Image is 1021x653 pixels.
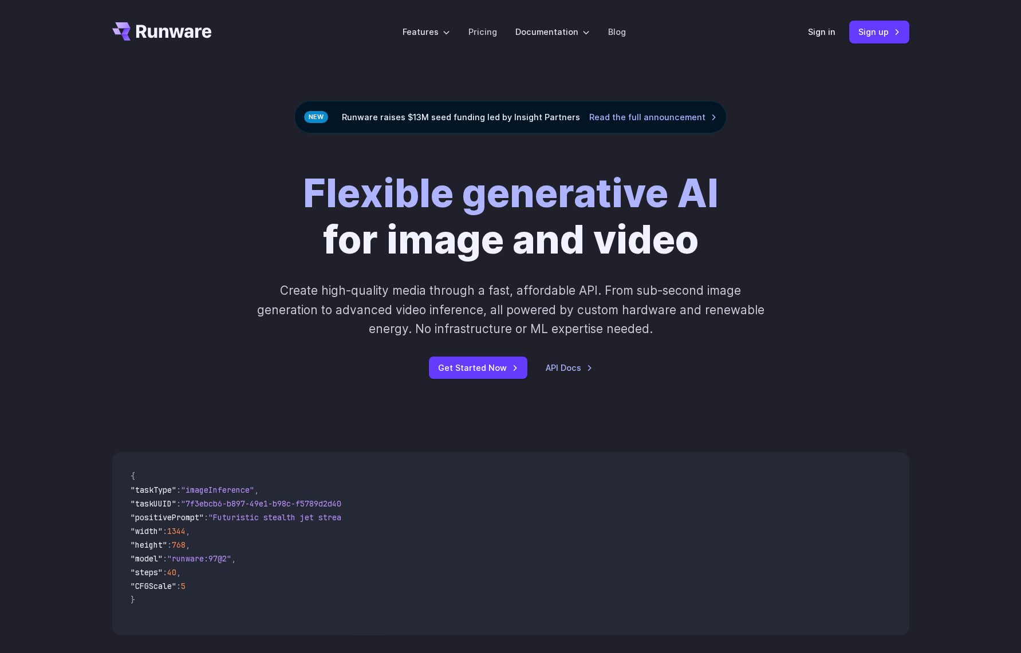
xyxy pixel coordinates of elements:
[403,25,450,38] label: Features
[849,21,909,43] a: Sign up
[131,540,167,550] span: "height"
[186,526,190,536] span: ,
[429,357,527,379] a: Get Started Now
[176,498,181,509] span: :
[186,540,190,550] span: ,
[255,281,766,338] p: Create high-quality media through a fast, affordable API. From sub-second image generation to adv...
[231,553,236,564] span: ,
[181,581,186,591] span: 5
[176,485,181,495] span: :
[468,25,497,38] a: Pricing
[608,25,626,38] a: Blog
[546,361,593,374] a: API Docs
[808,25,835,38] a: Sign in
[131,581,176,591] span: "CFGScale"
[172,540,186,550] span: 768
[131,526,163,536] span: "width"
[131,512,204,523] span: "positivePrompt"
[131,485,176,495] span: "taskType"
[204,512,208,523] span: :
[167,567,176,577] span: 40
[181,498,355,509] span: "7f3ebcb6-b897-49e1-b98c-f5789d2d40d7"
[303,169,719,216] strong: Flexible generative AI
[131,567,163,577] span: "steps"
[131,498,176,509] span: "taskUUID"
[167,540,172,550] span: :
[131,595,135,605] span: }
[163,526,167,536] span: :
[303,170,719,263] h1: for image and video
[294,101,727,133] div: Runware raises $13M seed funding led by Insight Partners
[181,485,254,495] span: "imageInference"
[131,471,135,481] span: {
[515,25,590,38] label: Documentation
[208,512,625,523] span: "Futuristic stealth jet streaking through a neon-lit cityscape with glowing purple exhaust"
[167,553,231,564] span: "runware:97@2"
[176,567,181,577] span: ,
[131,553,163,564] span: "model"
[163,567,167,577] span: :
[167,526,186,536] span: 1344
[176,581,181,591] span: :
[589,110,717,124] a: Read the full announcement
[254,485,259,495] span: ,
[163,553,167,564] span: :
[112,22,212,41] a: Go to /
